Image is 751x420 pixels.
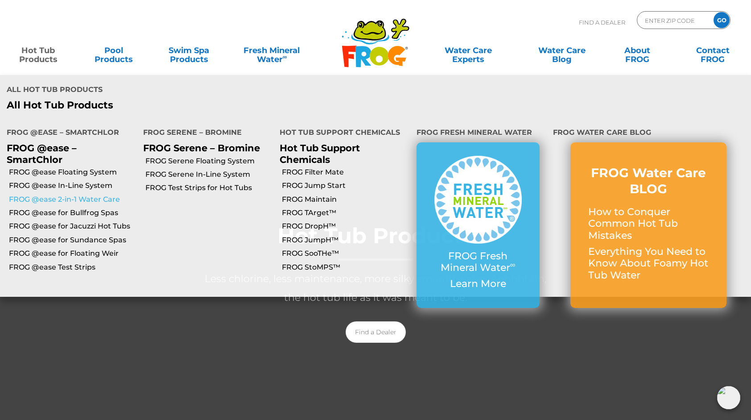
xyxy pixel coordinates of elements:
[608,42,667,59] a: AboutFROG
[282,221,409,231] a: FROG DropH™
[588,165,709,197] h3: FROG Water Care BLOG
[282,181,409,191] a: FROG Jump Start
[421,42,516,59] a: Water CareExperts
[644,14,704,27] input: Zip Code Form
[145,156,273,166] a: FROG Serene Floating System
[283,53,287,60] sup: ∞
[9,249,136,258] a: FROG @ease for Floating Weir
[282,249,409,258] a: FROG SooTHe™
[9,262,136,272] a: FROG @ease Test Strips
[346,321,406,343] a: Find a Dealer
[9,167,136,177] a: FROG @ease Floating System
[9,221,136,231] a: FROG @ease for Jacuzzi Hot Tubs
[9,235,136,245] a: FROG @ease for Sundance Spas
[714,12,730,28] input: GO
[7,142,130,165] p: FROG @ease – SmartChlor
[280,125,403,142] h4: Hot Tub Support Chemicals
[683,42,742,59] a: ContactFROG
[553,125,744,142] h4: FROG Water Care Blog
[434,156,522,294] a: FROG Fresh Mineral Water∞ Learn More
[9,208,136,218] a: FROG @ease for Bullfrog Spas
[717,386,740,409] img: openIcon
[282,262,409,272] a: FROG StoMPS™
[160,42,219,59] a: Swim SpaProducts
[588,246,709,281] p: Everything You Need to Know About Foamy Hot Tub Water
[532,42,591,59] a: Water CareBlog
[588,206,709,241] p: How to Conquer Common Hot Tub Mistakes
[434,278,522,290] p: Learn More
[7,125,130,142] h4: FROG @ease – SmartChlor
[282,167,409,177] a: FROG Filter Mate
[7,100,369,111] a: All Hot Tub Products
[282,235,409,245] a: FROG JumpH™
[417,125,540,142] h4: FROG Fresh Mineral Water
[434,250,522,274] p: FROG Fresh Mineral Water
[9,195,136,204] a: FROG @ease 2-in-1 Water Care
[145,170,273,179] a: FROG Serene In-Line System
[510,260,516,269] sup: ∞
[145,183,273,193] a: FROG Test Strips for Hot Tubs
[280,142,360,165] a: Hot Tub Support Chemicals
[143,142,266,154] p: FROG Serene – Bromine
[84,42,143,59] a: PoolProducts
[143,125,266,142] h4: FROG Serene – Bromine
[588,165,709,286] a: FROG Water Care BLOG How to Conquer Common Hot Tub Mistakes Everything You Need to Know About Foa...
[282,195,409,204] a: FROG Maintain
[235,42,308,59] a: Fresh MineralWater∞
[282,208,409,218] a: FROG TArget™
[579,11,625,33] p: Find A Dealer
[9,42,68,59] a: Hot TubProducts
[7,82,369,100] h4: All Hot Tub Products
[9,181,136,191] a: FROG @ease In-Line System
